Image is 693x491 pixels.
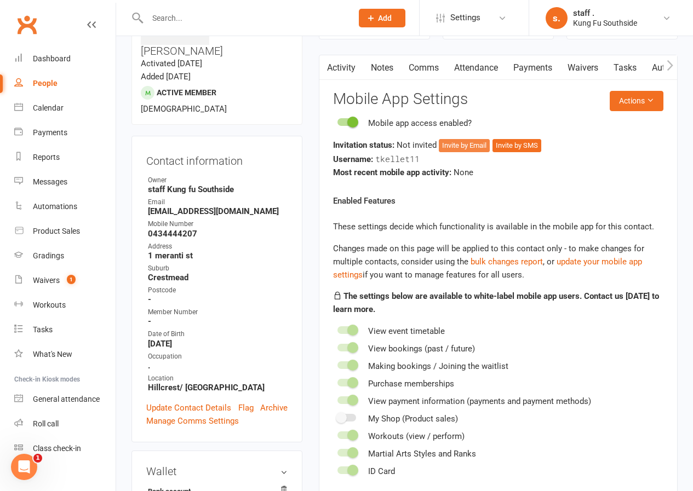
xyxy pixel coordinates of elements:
div: Dashboard [33,54,71,63]
div: Not invited [333,138,663,152]
a: Product Sales [14,219,116,244]
a: Roll call [14,412,116,436]
div: Postcode [148,285,288,296]
span: View bookings (past / future) [368,344,475,354]
button: Actions [610,91,663,111]
div: Address [148,241,288,252]
h3: Wallet [146,465,288,477]
a: Tasks [606,55,644,80]
div: Reports [33,153,60,161]
a: Payments [506,55,560,80]
a: Comms [401,55,446,80]
a: Automations [14,194,116,219]
div: Payments [33,128,67,137]
div: General attendance [33,395,100,403]
a: Payments [14,120,116,145]
div: Occupation [148,351,288,362]
strong: The settings below are available to white-label mobile app users. Contact us [DATE] to learn more. [333,291,659,314]
a: Archive [260,401,288,414]
div: Owner [148,175,288,186]
a: People [14,71,116,96]
input: Search... [144,10,345,26]
span: , or [471,257,557,267]
div: Workouts [33,301,66,309]
a: Reports [14,145,116,170]
p: These settings decide which functionality is available in the mobile app for this contact. [333,220,663,233]
a: General attendance kiosk mode [14,387,116,412]
strong: 1 meranti st [148,251,288,261]
a: What's New [14,342,116,367]
strong: - [148,294,288,304]
div: Waivers [33,276,60,285]
button: Invite by Email [439,139,490,152]
div: Automations [33,202,77,211]
strong: staff Kung fu Southside [148,184,288,194]
strong: Most recent mobile app activity: [333,167,451,177]
div: Email [148,197,288,207]
a: Class kiosk mode [14,436,116,461]
span: My Shop (Product sales) [368,414,458,424]
time: Added [DATE] [141,72,191,82]
time: Activated [DATE] [141,59,202,68]
div: Location [148,373,288,384]
div: Class check-in [33,444,81,453]
a: Waivers 1 [14,268,116,293]
strong: Invitation status: [333,140,394,150]
span: [DEMOGRAPHIC_DATA] [141,104,227,114]
a: Update Contact Details [146,401,231,414]
strong: [EMAIL_ADDRESS][DOMAIN_NAME] [148,206,288,216]
span: 1 [33,454,42,463]
a: Notes [363,55,401,80]
strong: 0434444207 [148,229,288,239]
a: Workouts [14,293,116,317]
span: Workouts (view / perform) [368,431,465,441]
a: Flag [238,401,254,414]
div: s. [546,7,568,29]
div: Kung Fu Southside [573,18,637,28]
span: Making bookings / Joining the waitlist [368,361,508,371]
strong: Hillcrest/ [GEOGRAPHIC_DATA] [148,383,288,392]
strong: . [148,361,288,371]
iframe: Intercom live chat [11,454,37,480]
button: Add [359,9,405,27]
div: Mobile app access enabled? [368,117,472,130]
a: Messages [14,170,116,194]
a: Manage Comms Settings [146,414,239,428]
a: Waivers [560,55,606,80]
div: Roll call [33,419,59,428]
a: Calendar [14,96,116,120]
strong: Crestmead [148,273,288,282]
a: Tasks [14,317,116,342]
a: Attendance [446,55,506,80]
div: Mobile Number [148,219,288,229]
a: Dashboard [14,47,116,71]
label: Enabled Features [333,194,396,207]
a: Gradings [14,244,116,268]
span: tkellet11 [375,153,420,164]
div: Member Number [148,307,288,317]
div: Tasks [33,325,53,334]
span: Martial Arts Styles and Ranks [368,449,476,459]
button: Invite by SMS [492,139,541,152]
span: Settings [450,5,480,30]
a: update your mobile app settings [333,257,642,280]
div: Date of Birth [148,329,288,339]
div: People [33,79,58,88]
div: Product Sales [33,227,80,235]
div: Gradings [33,251,64,260]
span: ID Card [368,466,395,476]
span: View event timetable [368,326,445,336]
div: What's New [33,350,72,359]
span: None [454,167,473,177]
a: Clubworx [13,11,41,38]
strong: [DATE] [148,339,288,349]
span: Add [378,14,392,22]
a: bulk changes report [471,257,543,267]
a: Activity [319,55,363,80]
div: Calendar [33,103,64,112]
div: staff . [573,8,637,18]
span: 1 [67,275,76,284]
span: Purchase memberships [368,379,454,389]
div: Suburb [148,263,288,274]
h3: Contact information [146,151,288,167]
